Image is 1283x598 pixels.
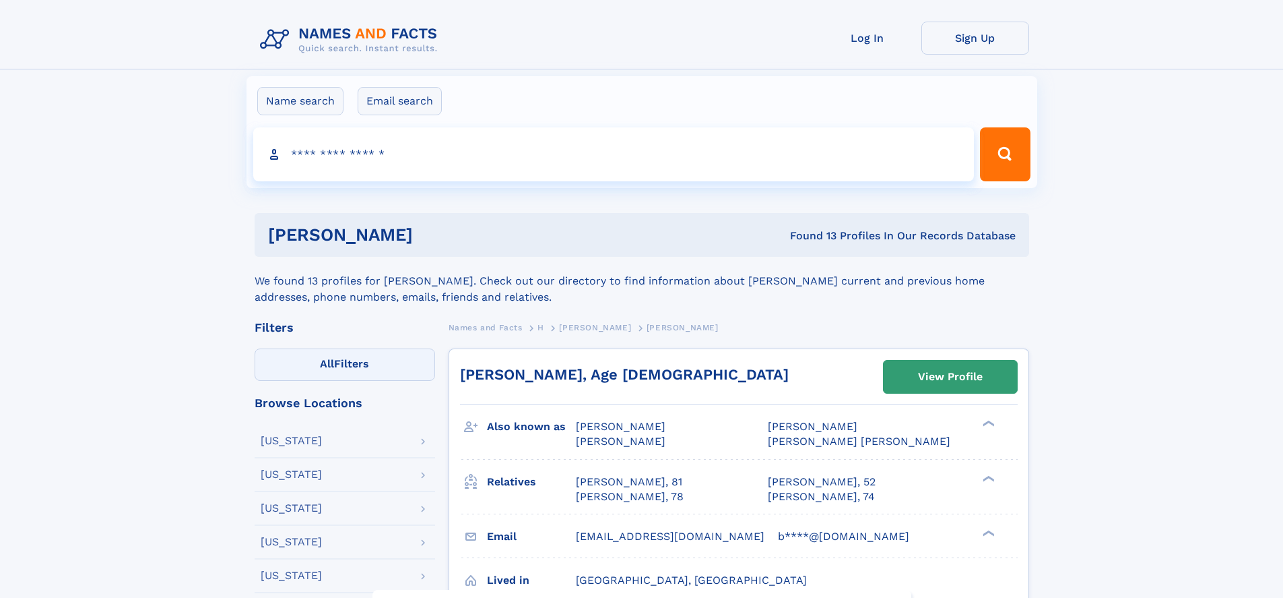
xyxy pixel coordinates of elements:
[487,525,576,548] h3: Email
[768,489,875,504] a: [PERSON_NAME], 74
[576,435,665,448] span: [PERSON_NAME]
[979,529,995,537] div: ❯
[979,474,995,483] div: ❯
[261,436,322,446] div: [US_STATE]
[576,420,665,433] span: [PERSON_NAME]
[253,127,975,181] input: search input
[576,574,807,587] span: [GEOGRAPHIC_DATA], [GEOGRAPHIC_DATA]
[261,503,322,514] div: [US_STATE]
[768,435,950,448] span: [PERSON_NAME] [PERSON_NAME]
[487,569,576,592] h3: Lived in
[576,489,684,504] a: [PERSON_NAME], 78
[918,361,983,392] div: View Profile
[647,323,719,332] span: [PERSON_NAME]
[601,229,1016,243] div: Found 13 Profiles In Our Records Database
[980,127,1030,181] button: Search Button
[255,349,435,381] label: Filters
[537,319,544,336] a: H
[768,475,876,489] a: [PERSON_NAME], 52
[921,22,1029,55] a: Sign Up
[261,570,322,581] div: [US_STATE]
[487,415,576,438] h3: Also known as
[884,361,1017,393] a: View Profile
[255,397,435,409] div: Browse Locations
[255,322,435,334] div: Filters
[320,357,334,370] span: All
[257,87,343,115] label: Name search
[576,530,764,543] span: [EMAIL_ADDRESS][DOMAIN_NAME]
[255,22,449,58] img: Logo Names and Facts
[979,419,995,428] div: ❯
[559,323,631,332] span: [PERSON_NAME]
[487,471,576,494] h3: Relatives
[261,537,322,547] div: [US_STATE]
[358,87,442,115] label: Email search
[576,475,682,489] a: [PERSON_NAME], 81
[268,227,601,243] h1: [PERSON_NAME]
[449,319,523,336] a: Names and Facts
[460,366,789,383] a: [PERSON_NAME], Age [DEMOGRAPHIC_DATA]
[261,469,322,480] div: [US_STATE]
[255,257,1029,305] div: We found 13 profiles for [PERSON_NAME]. Check out our directory to find information about [PERSON...
[537,323,544,332] span: H
[814,22,921,55] a: Log In
[559,319,631,336] a: [PERSON_NAME]
[768,420,857,433] span: [PERSON_NAME]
